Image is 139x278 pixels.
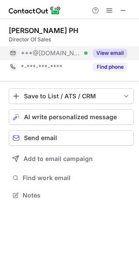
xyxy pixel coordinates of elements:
[24,155,93,162] span: Add to email campaign
[9,189,134,201] button: Notes
[23,174,130,182] span: Find work email
[93,63,127,71] button: Reveal Button
[93,49,127,57] button: Reveal Button
[9,5,61,16] img: ContactOut v5.3.10
[9,130,134,146] button: Send email
[9,109,134,125] button: AI write personalized message
[24,114,117,121] span: AI write personalized message
[9,36,134,44] div: Director Of Sales
[9,172,134,184] button: Find work email
[24,93,119,100] div: Save to List / ATS / CRM
[21,49,81,57] span: ***@[DOMAIN_NAME]
[9,88,134,104] button: save-profile-one-click
[24,134,57,141] span: Send email
[23,191,130,199] span: Notes
[9,151,134,167] button: Add to email campaign
[9,26,78,35] div: [PERSON_NAME] PH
